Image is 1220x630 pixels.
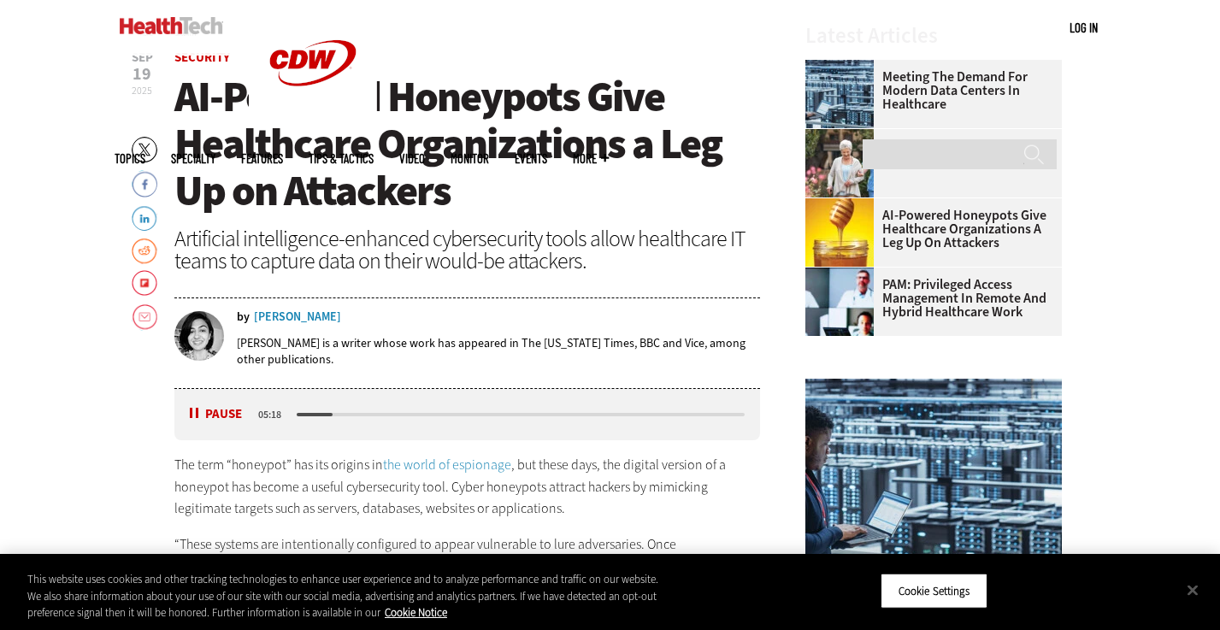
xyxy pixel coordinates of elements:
[805,278,1052,319] a: PAM: Privileged Access Management in Remote and Hybrid Healthcare Work
[237,311,250,323] span: by
[573,152,609,165] span: More
[805,379,1062,571] img: engineer with laptop overlooking data center
[805,268,882,281] a: remote call with care team
[805,268,874,336] img: remote call with care team
[249,113,377,131] a: CDW
[237,335,761,368] p: [PERSON_NAME] is a writer whose work has appeared in The [US_STATE] Times, BBC and Vice, among ot...
[805,209,1052,250] a: AI-Powered Honeypots Give Healthcare Organizations a Leg Up on Attackers
[115,152,145,165] span: Topics
[174,68,722,219] span: AI-Powered Honeypots Give Healthcare Organizations a Leg Up on Attackers
[254,311,341,323] a: [PERSON_NAME]
[27,571,671,621] div: This website uses cookies and other tracking technologies to enhance user experience and to analy...
[805,198,874,267] img: jar of honey with a honey dipper
[120,17,223,34] img: Home
[190,408,243,421] button: Pause
[1070,19,1098,37] div: User menu
[805,198,882,212] a: jar of honey with a honey dipper
[399,152,425,165] a: Video
[383,456,511,474] a: the world of espionage
[171,152,215,165] span: Specialty
[309,152,374,165] a: Tips & Tactics
[385,605,447,620] a: More information about your privacy
[451,152,489,165] a: MonITor
[805,129,874,197] img: nurse walks with senior woman through a garden
[881,573,987,609] button: Cookie Settings
[1070,20,1098,35] a: Log in
[174,227,761,272] div: Artificial intelligence-enhanced cybersecurity tools allow healthcare IT teams to capture data on...
[805,129,882,143] a: nurse walks with senior woman through a garden
[241,152,283,165] a: Features
[1174,571,1211,609] button: Close
[256,407,294,422] div: duration
[515,152,547,165] a: Events
[174,389,761,440] div: media player
[174,311,224,361] img: Suchi Rudra
[174,454,761,520] p: The term “honeypot” has its origins in , but these days, the digital version of a honeypot has be...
